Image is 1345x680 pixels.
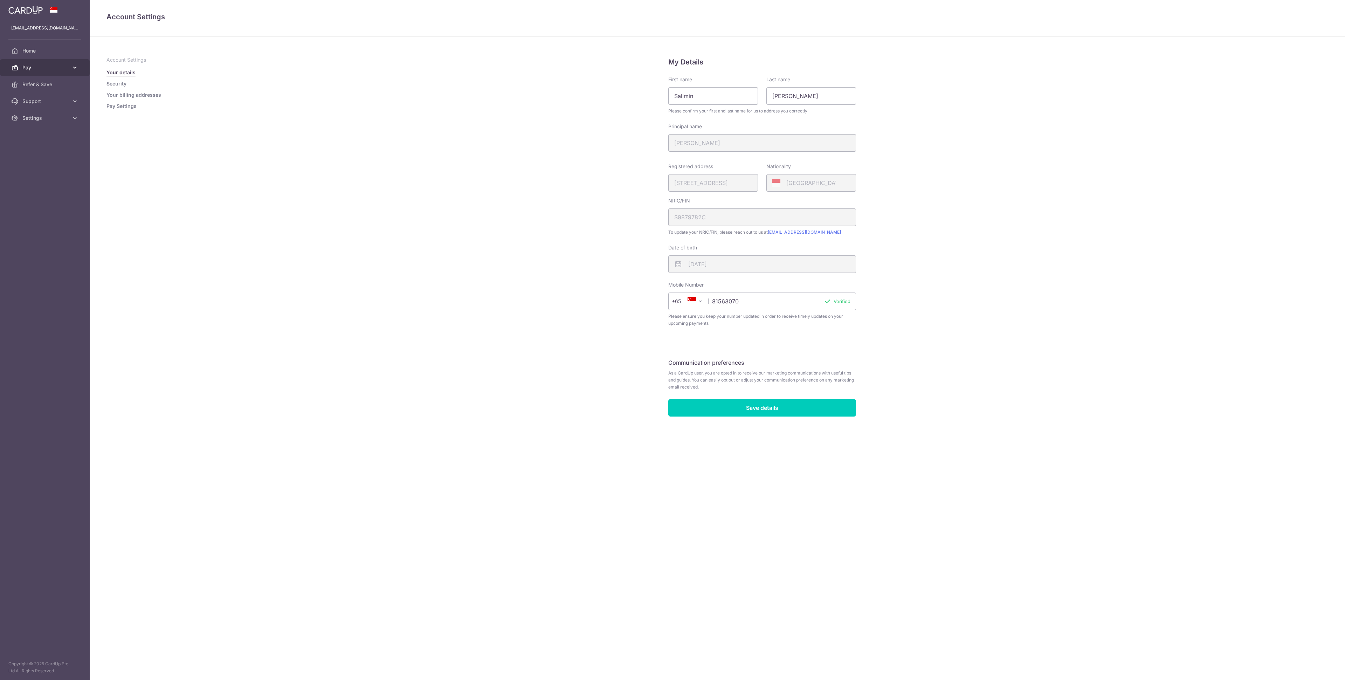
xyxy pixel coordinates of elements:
span: Refer & Save [22,81,69,88]
label: Nationality [766,163,791,170]
a: Security [106,80,126,87]
h5: My Details [668,56,856,68]
label: Last name [766,76,790,83]
a: Your details [106,69,136,76]
span: Please ensure you keep your number updated in order to receive timely updates on your upcoming pa... [668,313,856,327]
span: Please confirm your first and last name for us to address you correctly [668,108,856,115]
p: Account Settings [106,56,162,63]
label: NRIC/FIN [668,197,690,204]
span: Settings [22,115,69,122]
span: Home [22,47,69,54]
input: Save details [668,399,856,417]
label: Principal name [668,123,702,130]
span: As a CardUp user, you are opted in to receive our marketing communications with useful tips and g... [668,370,856,391]
span: +65 [672,297,691,305]
span: To update your NRIC/FIN, please reach out to us at [668,229,856,236]
img: CardUp [8,6,43,14]
span: Pay [22,64,69,71]
span: Help [16,5,30,11]
label: Date of birth [668,244,697,251]
h4: Account Settings [106,11,1328,22]
a: Pay Settings [106,103,137,110]
h5: Communication preferences [668,358,856,367]
label: Mobile Number [668,281,704,288]
a: [EMAIL_ADDRESS][DOMAIN_NAME] [768,229,841,235]
span: Support [22,98,69,105]
p: [EMAIL_ADDRESS][DOMAIN_NAME] [11,25,78,32]
label: Registered address [668,163,713,170]
input: First name [668,87,758,105]
a: Your billing addresses [106,91,161,98]
span: +65 [674,297,691,305]
label: First name [668,76,692,83]
input: Last name [766,87,856,105]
